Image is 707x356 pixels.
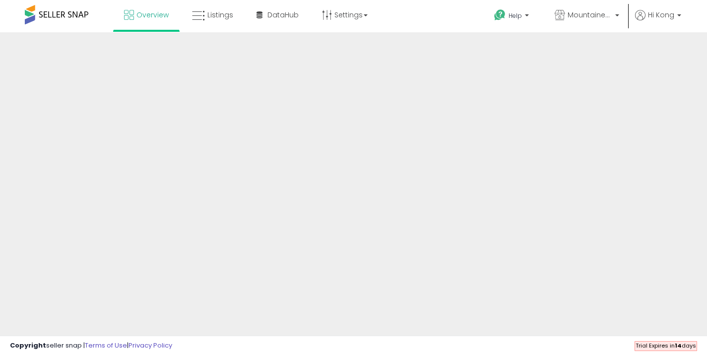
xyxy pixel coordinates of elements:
span: Listings [207,10,233,20]
span: Help [509,11,522,20]
strong: Copyright [10,341,46,350]
span: DataHub [267,10,299,20]
div: seller snap | | [10,341,172,351]
i: Get Help [494,9,506,21]
a: Hi Kong [635,10,681,32]
span: Trial Expires in days [636,342,696,350]
span: MountaineerBrand [568,10,612,20]
a: Privacy Policy [129,341,172,350]
b: 14 [675,342,682,350]
a: Terms of Use [85,341,127,350]
span: Overview [136,10,169,20]
a: Help [486,1,539,32]
span: Hi Kong [648,10,674,20]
